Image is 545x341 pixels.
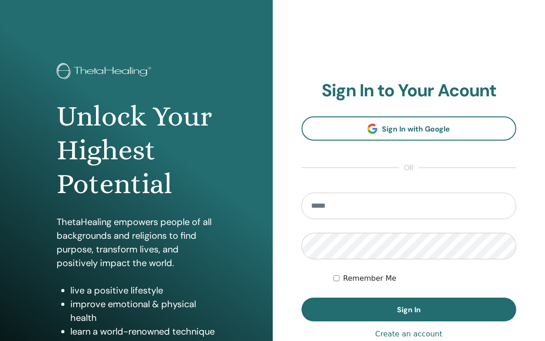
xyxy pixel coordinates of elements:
[302,116,517,141] a: Sign In with Google
[343,273,397,284] label: Remember Me
[70,325,216,338] li: learn a world-renowned technique
[57,100,216,201] h1: Unlock Your Highest Potential
[397,305,421,315] span: Sign In
[70,283,216,297] li: live a positive lifestyle
[382,124,450,134] span: Sign In with Google
[375,329,442,340] a: Create an account
[399,163,418,173] span: or
[70,297,216,325] li: improve emotional & physical health
[57,215,216,270] p: ThetaHealing empowers people of all backgrounds and religions to find purpose, transform lives, a...
[302,80,517,101] h2: Sign In to Your Acount
[302,298,517,321] button: Sign In
[333,273,516,284] div: Keep me authenticated indefinitely or until I manually logout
